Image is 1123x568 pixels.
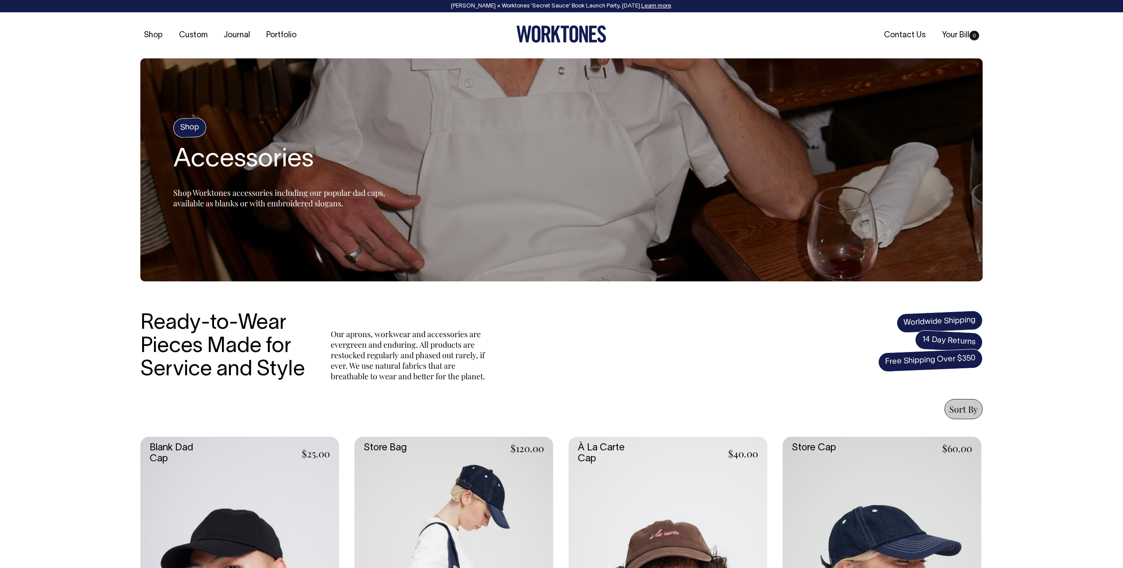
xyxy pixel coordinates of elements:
a: Journal [220,28,254,43]
span: Worldwide Shipping [896,310,983,333]
a: Custom [175,28,211,43]
h3: Ready-to-Wear Pieces Made for Service and Style [140,312,311,381]
span: Free Shipping Over $350 [878,349,983,372]
span: Shop Worktones accessories including our popular dad caps, available as blanks or with embroidere... [173,187,385,209]
span: Sort By [949,403,978,415]
a: Learn more [641,4,671,9]
span: 0 [969,31,979,40]
p: Our aprons, workwear and accessories are evergreen and enduring. All products are restocked regul... [331,329,489,381]
a: Contact Us [880,28,929,43]
div: [PERSON_NAME] × Worktones ‘Secret Sauce’ Book Launch Party, [DATE]. . [9,3,1114,9]
h4: Shop [173,118,207,138]
span: 14 Day Returns [915,330,983,352]
a: Portfolio [263,28,300,43]
a: Your Bill0 [938,28,983,43]
h1: Accessories [173,146,393,174]
a: Shop [140,28,166,43]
